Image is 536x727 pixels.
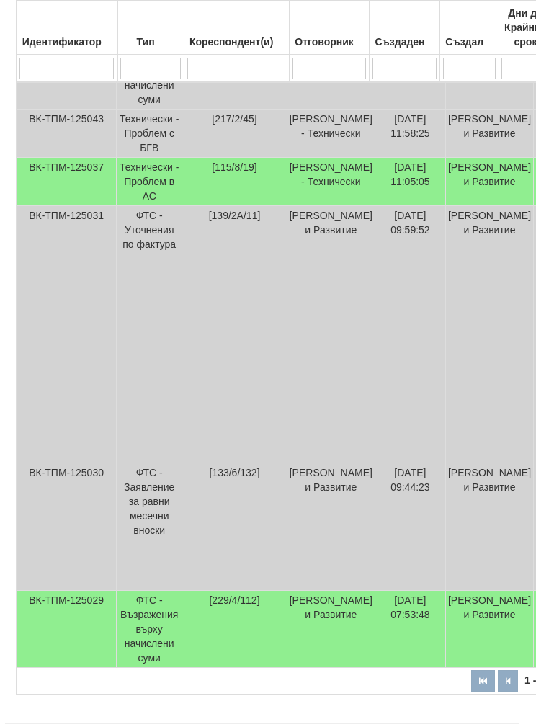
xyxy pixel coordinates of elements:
[184,1,289,55] th: Кореспондент(и): No sort applied, activate to apply an ascending sort
[445,206,533,463] td: [PERSON_NAME] и Развитие
[440,1,499,55] th: Създал: No sort applied, activate to apply an ascending sort
[498,670,518,692] button: Предишна страница
[375,158,445,206] td: [DATE] 11:05:05
[117,158,182,206] td: Технически - Проблем в АС
[117,591,182,668] td: ФТС - Възражения върху начислени суми
[375,463,445,591] td: [DATE] 09:44:23
[19,32,115,52] div: Идентификатор
[471,670,495,692] button: Първа страница
[445,591,533,668] td: [PERSON_NAME] и Развитие
[287,110,375,158] td: [PERSON_NAME] - Технически
[375,110,445,158] td: [DATE] 11:58:25
[287,591,375,668] td: [PERSON_NAME] и Развитие
[289,1,370,55] th: Отговорник: No sort applied, activate to apply an ascending sort
[117,206,182,463] td: ФТС - Уточнения по фактура
[17,591,117,668] td: ВК-ТПМ-125029
[442,32,496,52] div: Създал
[17,110,117,158] td: ВК-ТПМ-125043
[17,206,117,463] td: ВК-ТПМ-125031
[445,110,533,158] td: [PERSON_NAME] и Развитие
[120,32,182,52] div: Тип
[375,591,445,668] td: [DATE] 07:53:48
[17,463,117,591] td: ВК-ТПМ-125030
[287,463,375,591] td: [PERSON_NAME] и Развитие
[372,32,437,52] div: Създаден
[445,463,533,591] td: [PERSON_NAME] и Развитие
[187,32,287,52] div: Кореспондент(и)
[209,210,261,221] span: [139/2А/11]
[287,158,375,206] td: [PERSON_NAME] - Технически
[212,161,256,173] span: [115/8/19]
[117,110,182,158] td: Технически - Проблем с БГВ
[17,158,117,206] td: ВК-ТПМ-125037
[370,1,440,55] th: Създаден: No sort applied, activate to apply an ascending sort
[117,463,182,591] td: ФТС - Заявление за равни месечни вноски
[117,1,184,55] th: Тип: No sort applied, activate to apply an ascending sort
[209,467,259,478] span: [133/6/132]
[292,32,367,52] div: Отговорник
[287,206,375,463] td: [PERSON_NAME] и Развитие
[17,1,118,55] th: Идентификатор: No sort applied, activate to apply an ascending sort
[445,158,533,206] td: [PERSON_NAME] и Развитие
[375,206,445,463] td: [DATE] 09:59:52
[209,594,259,606] span: [229/4/112]
[212,113,256,125] span: [217/2/45]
